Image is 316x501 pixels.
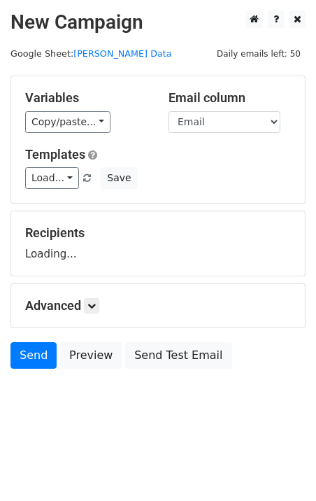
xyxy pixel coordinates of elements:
[25,111,110,133] a: Copy/paste...
[212,46,306,62] span: Daily emails left: 50
[60,342,122,369] a: Preview
[168,90,291,106] h5: Email column
[10,48,172,59] small: Google Sheet:
[101,167,137,189] button: Save
[25,147,85,162] a: Templates
[25,90,148,106] h5: Variables
[125,342,231,369] a: Send Test Email
[25,225,291,241] h5: Recipients
[25,225,291,262] div: Loading...
[10,10,306,34] h2: New Campaign
[25,298,291,313] h5: Advanced
[73,48,171,59] a: [PERSON_NAME] Data
[10,342,57,369] a: Send
[212,48,306,59] a: Daily emails left: 50
[25,167,79,189] a: Load...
